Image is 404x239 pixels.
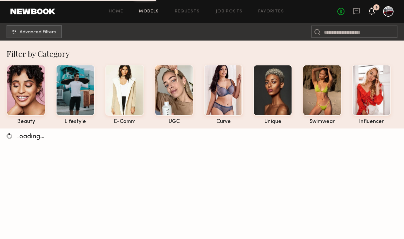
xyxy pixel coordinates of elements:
[204,119,243,125] div: curve
[20,30,56,35] span: Advanced Filters
[139,9,159,14] a: Models
[105,119,144,125] div: e-comm
[216,9,243,14] a: Job Posts
[7,48,404,59] div: Filter by Category
[375,6,378,9] div: 9
[109,9,124,14] a: Home
[16,134,44,140] span: Loading…
[7,119,45,125] div: beauty
[258,9,284,14] a: Favorites
[253,119,292,125] div: unique
[175,9,200,14] a: Requests
[155,119,194,125] div: UGC
[7,25,62,38] button: Advanced Filters
[303,119,342,125] div: swimwear
[352,119,391,125] div: influencer
[56,119,95,125] div: lifestyle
